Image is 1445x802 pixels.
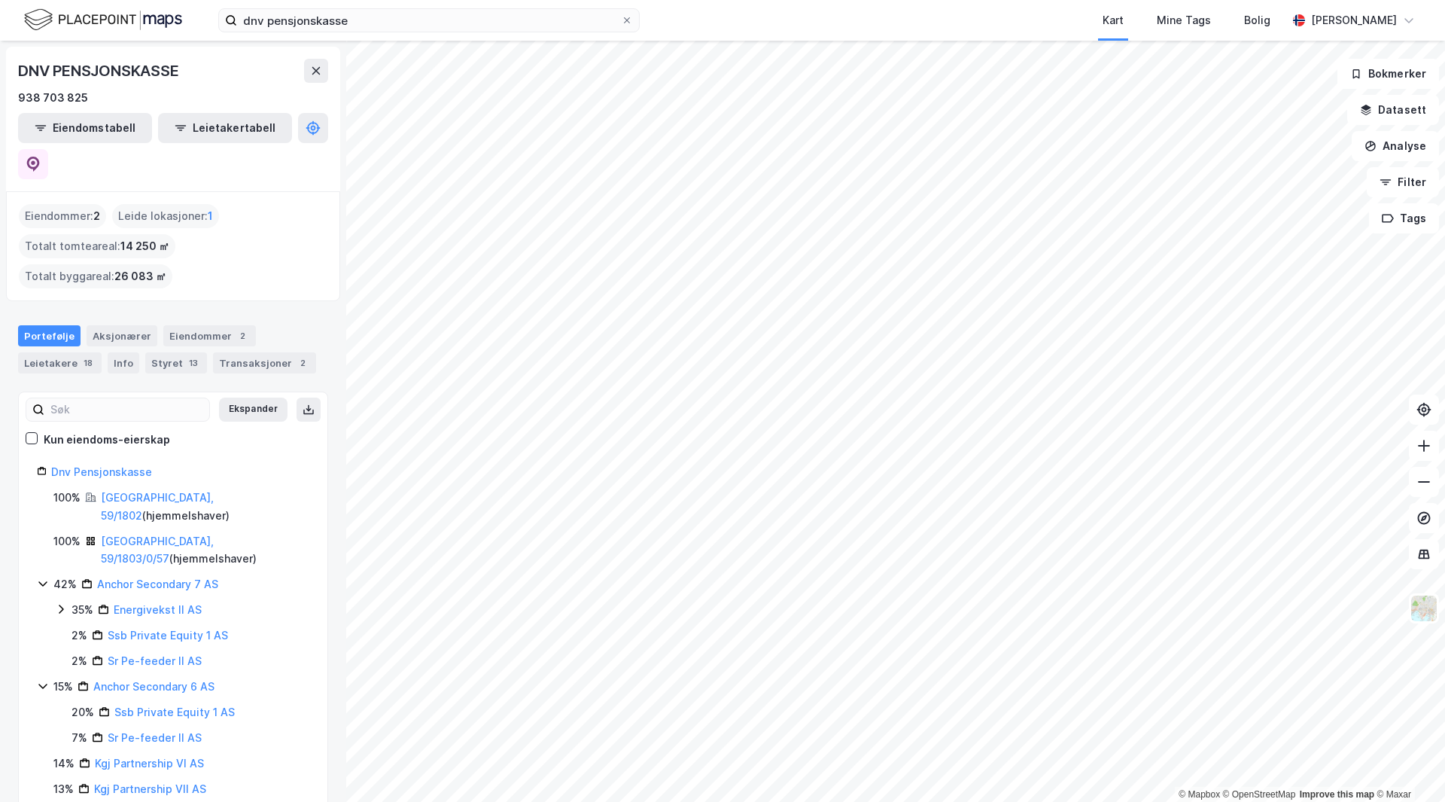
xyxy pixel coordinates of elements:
[219,398,287,422] button: Ekspander
[93,680,214,693] a: Anchor Secondary 6 AS
[97,578,218,590] a: Anchor Secondary 7 AS
[18,352,102,374] div: Leietakere
[158,113,292,143] button: Leietakertabell
[19,234,175,258] div: Totalt tomteareal :
[101,532,309,569] div: ( hjemmelshaver )
[94,782,206,795] a: Kgj Partnership VII AS
[1410,594,1438,623] img: Z
[145,352,207,374] div: Styret
[71,729,87,747] div: 7%
[295,355,310,371] div: 2
[71,703,94,721] div: 20%
[71,627,87,645] div: 2%
[87,325,157,346] div: Aksjonærer
[71,652,87,670] div: 2%
[120,237,169,255] span: 14 250 ㎡
[208,207,213,225] span: 1
[1347,95,1439,125] button: Datasett
[114,267,166,285] span: 26 083 ㎡
[53,678,73,696] div: 15%
[1337,59,1439,89] button: Bokmerker
[18,89,88,107] div: 938 703 825
[108,629,228,642] a: Ssb Private Equity 1 AS
[112,204,219,228] div: Leide lokasjoner :
[24,7,182,33] img: logo.f888ab2527a4732fd821a326f86c7f29.svg
[18,59,182,83] div: DNV PENSJONSKASSE
[1103,11,1124,29] div: Kart
[1244,11,1270,29] div: Bolig
[18,113,152,143] button: Eiendomstabell
[19,204,106,228] div: Eiendommer :
[1157,11,1211,29] div: Mine Tags
[237,9,621,32] input: Søk på adresse, matrikkel, gårdeiere, leietakere eller personer
[19,264,172,288] div: Totalt byggareal :
[101,535,214,566] a: [GEOGRAPHIC_DATA], 59/1803/0/57
[53,489,81,507] div: 100%
[101,489,309,525] div: ( hjemmelshaver )
[108,654,202,667] a: Sr Pe-feeder II AS
[53,755,75,773] div: 14%
[53,780,74,798] div: 13%
[108,352,139,374] div: Info
[1369,203,1439,233] button: Tags
[114,706,235,718] a: Ssb Private Equity 1 AS
[44,431,170,449] div: Kun eiendoms-eierskap
[53,575,77,593] div: 42%
[18,325,81,346] div: Portefølje
[81,355,96,371] div: 18
[51,465,152,478] a: Dnv Pensjonskasse
[53,532,81,550] div: 100%
[1352,131,1439,161] button: Analyse
[1300,789,1374,800] a: Improve this map
[213,352,316,374] div: Transaksjoner
[1311,11,1397,29] div: [PERSON_NAME]
[186,355,201,371] div: 13
[93,207,100,225] span: 2
[44,398,209,421] input: Søk
[1367,167,1439,197] button: Filter
[235,328,250,343] div: 2
[108,731,202,744] a: Sr Pe-feeder II AS
[71,601,93,619] div: 35%
[163,325,256,346] div: Eiendommer
[1370,730,1445,802] iframe: Chat Widget
[1370,730,1445,802] div: Kontrollprogram for chat
[101,491,214,522] a: [GEOGRAPHIC_DATA], 59/1802
[95,757,204,770] a: Kgj Partnership VI AS
[1223,789,1296,800] a: OpenStreetMap
[114,603,202,616] a: Energivekst II AS
[1179,789,1220,800] a: Mapbox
